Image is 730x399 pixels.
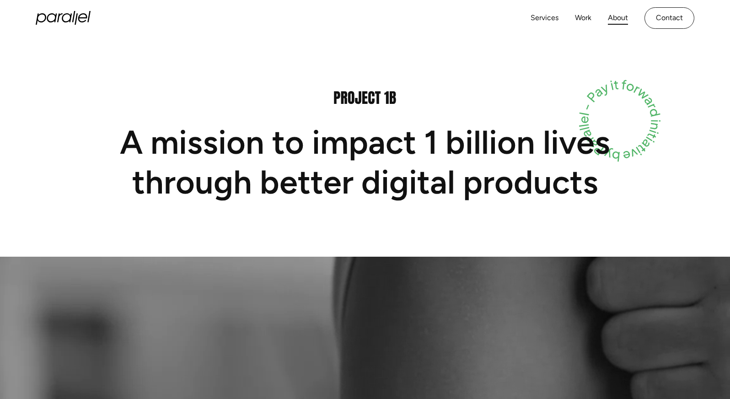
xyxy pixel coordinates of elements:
a: Contact [644,7,694,29]
a: Services [531,11,558,25]
a: home [36,11,91,25]
img: Project 1B Logo [334,91,396,104]
img: by parallel [578,79,661,162]
a: About [608,11,628,25]
h1: A mission to impact 1 billion lives through better digital products [91,123,639,202]
a: Work [575,11,591,25]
